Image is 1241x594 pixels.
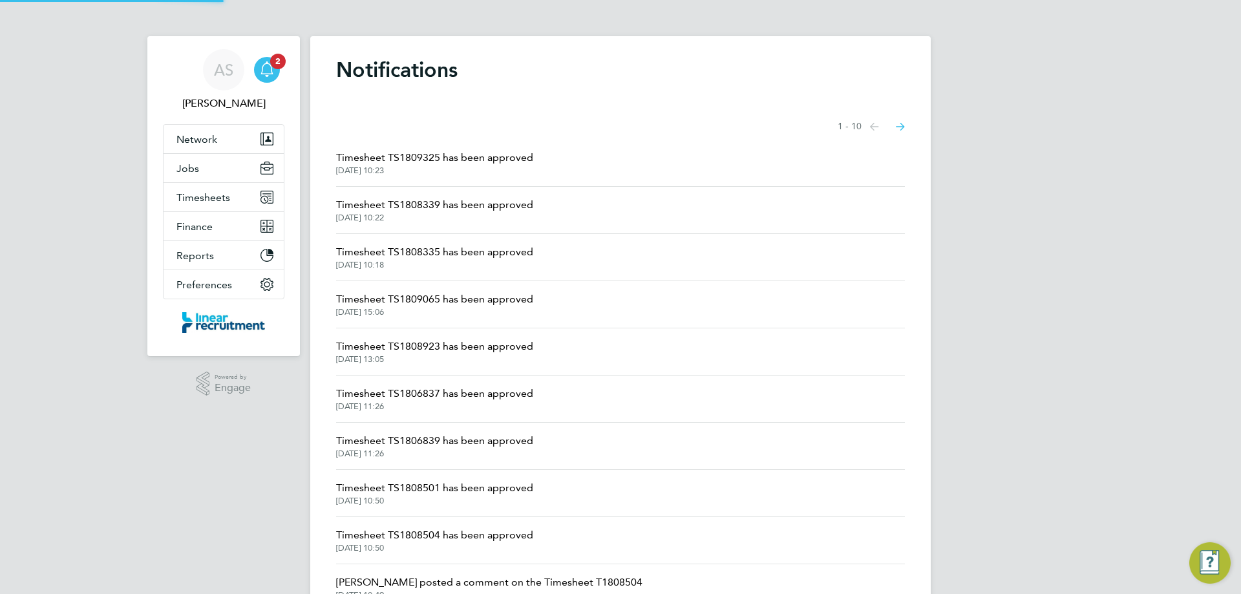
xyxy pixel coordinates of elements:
span: [DATE] 11:26 [336,401,533,412]
span: Engage [215,383,251,394]
button: Jobs [164,154,284,182]
span: [DATE] 10:22 [336,213,533,223]
a: Powered byEngage [196,372,251,396]
span: [DATE] 10:50 [336,496,533,506]
nav: Main navigation [147,36,300,356]
span: 1 - 10 [838,120,862,133]
nav: Select page of notifications list [838,114,905,140]
button: Network [164,125,284,153]
a: Go to home page [163,312,284,333]
button: Reports [164,241,284,270]
span: Timesheets [176,191,230,204]
span: Network [176,133,217,145]
button: Finance [164,212,284,240]
span: Timesheet TS1806837 has been approved [336,386,533,401]
a: Timesheet TS1808504 has been approved[DATE] 10:50 [336,527,533,553]
a: AS[PERSON_NAME] [163,49,284,111]
img: linearrecruitment-logo-retina.png [182,312,265,333]
span: [DATE] 10:18 [336,260,533,270]
a: Timesheet TS1808923 has been approved[DATE] 13:05 [336,339,533,365]
a: Timesheet TS1808339 has been approved[DATE] 10:22 [336,197,533,223]
button: Engage Resource Center [1189,542,1231,584]
span: Alyssa Smith [163,96,284,111]
span: AS [214,61,233,78]
span: [DATE] 10:23 [336,165,533,176]
button: Timesheets [164,183,284,211]
span: Powered by [215,372,251,383]
span: Preferences [176,279,232,291]
span: Reports [176,249,214,262]
a: Timesheet TS1809325 has been approved[DATE] 10:23 [336,150,533,176]
span: Timesheet TS1808501 has been approved [336,480,533,496]
span: [DATE] 11:26 [336,449,533,459]
span: 2 [270,54,286,69]
span: Timesheet TS1809325 has been approved [336,150,533,165]
button: Preferences [164,270,284,299]
h1: Notifications [336,57,905,83]
span: Timesheet TS1806839 has been approved [336,433,533,449]
span: Timesheet TS1808339 has been approved [336,197,533,213]
a: 2 [254,49,280,90]
span: Finance [176,220,213,233]
span: Timesheet TS1808335 has been approved [336,244,533,260]
span: Timesheet TS1809065 has been approved [336,292,533,307]
span: Jobs [176,162,199,175]
a: Timesheet TS1806837 has been approved[DATE] 11:26 [336,386,533,412]
span: [DATE] 15:06 [336,307,533,317]
span: Timesheet TS1808923 has been approved [336,339,533,354]
span: [PERSON_NAME] posted a comment on the Timesheet T1808504 [336,575,642,590]
span: [DATE] 10:50 [336,543,533,553]
span: Timesheet TS1808504 has been approved [336,527,533,543]
a: Timesheet TS1809065 has been approved[DATE] 15:06 [336,292,533,317]
span: [DATE] 13:05 [336,354,533,365]
a: Timesheet TS1808501 has been approved[DATE] 10:50 [336,480,533,506]
a: Timesheet TS1806839 has been approved[DATE] 11:26 [336,433,533,459]
a: Timesheet TS1808335 has been approved[DATE] 10:18 [336,244,533,270]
